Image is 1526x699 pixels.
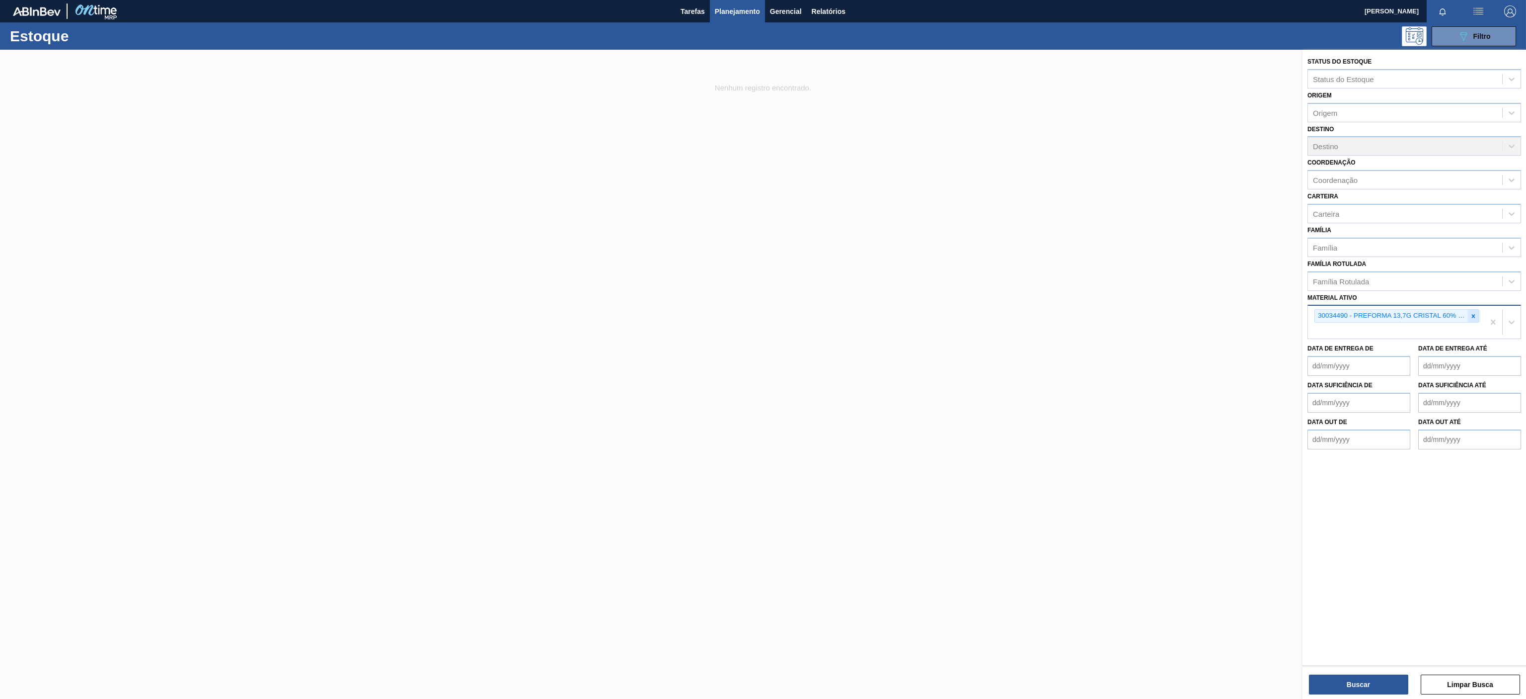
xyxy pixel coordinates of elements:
[1313,176,1358,184] div: Coordenação
[715,5,760,17] span: Planejamento
[1307,159,1356,166] label: Coordenação
[1402,26,1427,46] div: Pogramando: nenhum usuário selecionado
[1307,193,1338,200] label: Carteira
[1307,382,1373,389] label: Data suficiência de
[1473,32,1491,40] span: Filtro
[1307,430,1410,449] input: dd/mm/yyyy
[1315,310,1468,322] div: 30034490 - PREFORMA 13,7G CRISTAL 60% REC
[1307,126,1334,133] label: Destino
[1418,382,1486,389] label: Data suficiência até
[1307,58,1372,65] label: Status do Estoque
[10,30,168,42] h1: Estoque
[681,5,705,17] span: Tarefas
[1313,209,1339,218] div: Carteira
[1418,356,1521,376] input: dd/mm/yyyy
[1307,92,1332,99] label: Origem
[1418,393,1521,413] input: dd/mm/yyyy
[1313,243,1337,252] div: Família
[1418,345,1487,352] label: Data de Entrega até
[1307,419,1347,426] label: Data out de
[1427,4,1458,18] button: Notificações
[1307,294,1357,301] label: Material ativo
[1307,345,1373,352] label: Data de Entrega de
[1432,26,1516,46] button: Filtro
[1307,393,1410,413] input: dd/mm/yyyy
[1418,430,1521,449] input: dd/mm/yyyy
[1307,261,1366,267] label: Família Rotulada
[1307,227,1331,234] label: Família
[1307,356,1410,376] input: dd/mm/yyyy
[13,7,61,16] img: TNhmsLtSVTkK8tSr43FrP2fwEKptu5GPRR3wAAAABJRU5ErkJggg==
[1472,5,1484,17] img: userActions
[812,5,845,17] span: Relatórios
[1418,419,1461,426] label: Data out até
[770,5,802,17] span: Gerencial
[1504,5,1516,17] img: Logout
[1313,108,1337,117] div: Origem
[1313,277,1369,285] div: Família Rotulada
[1313,75,1374,83] div: Status do Estoque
